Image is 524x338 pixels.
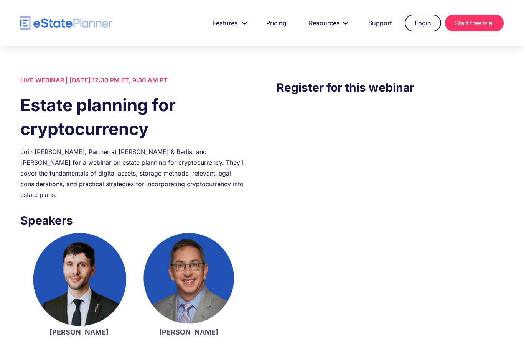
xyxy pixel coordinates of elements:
[159,328,218,336] strong: [PERSON_NAME]
[405,15,441,31] a: Login
[257,15,296,31] a: Pricing
[300,15,355,31] a: Resources
[359,15,401,31] a: Support
[277,79,504,96] h3: Register for this webinar
[49,328,109,336] strong: [PERSON_NAME]
[445,15,504,31] a: Start free trial
[20,146,247,200] div: Join [PERSON_NAME], Partner at [PERSON_NAME] & Berlis, and [PERSON_NAME] for a webinar on estate ...
[20,16,112,30] a: home
[20,212,247,229] h3: Speakers
[204,15,253,31] a: Features
[20,93,247,141] h1: Estate planning for cryptocurrency
[20,75,247,85] div: LIVE WEBINAR | [DATE] 12:30 PM ET, 9:30 AM PT
[277,112,504,242] iframe: Form 0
